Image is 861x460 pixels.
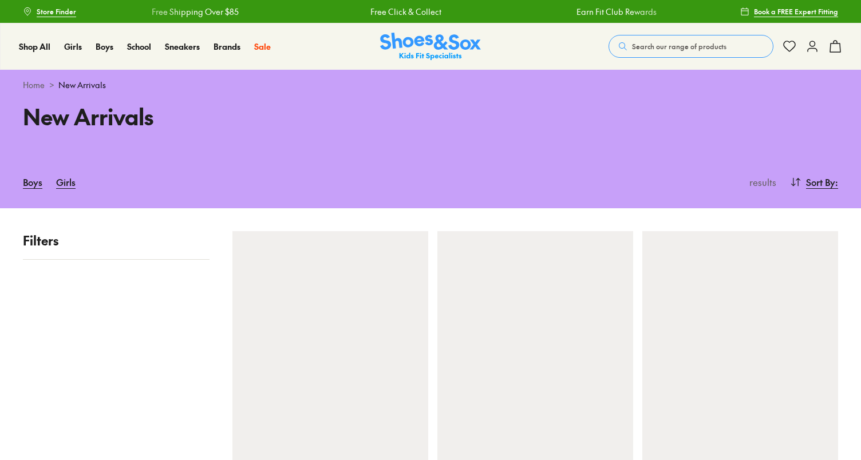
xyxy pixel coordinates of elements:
[632,41,726,51] span: Search our range of products
[254,41,271,53] a: Sale
[754,6,838,17] span: Book a FREE Expert Fitting
[64,41,82,53] a: Girls
[214,41,240,52] span: Brands
[165,41,200,52] span: Sneakers
[127,41,151,52] span: School
[64,41,82,52] span: Girls
[19,41,50,53] a: Shop All
[165,41,200,53] a: Sneakers
[525,6,605,18] a: Earn Fit Club Rewards
[790,169,838,195] button: Sort By:
[23,1,76,22] a: Store Finder
[806,175,835,189] span: Sort By
[380,33,481,61] img: SNS_Logo_Responsive.svg
[100,6,187,18] a: Free Shipping Over $85
[23,169,42,195] a: Boys
[19,41,50,52] span: Shop All
[96,41,113,52] span: Boys
[127,41,151,53] a: School
[380,33,481,61] a: Shoes & Sox
[319,6,390,18] a: Free Click & Collect
[23,79,838,91] div: >
[609,35,773,58] button: Search our range of products
[23,100,417,133] h1: New Arrivals
[745,175,776,189] p: results
[23,79,45,91] a: Home
[740,1,838,22] a: Book a FREE Expert Fitting
[23,231,210,250] p: Filters
[96,41,113,53] a: Boys
[56,169,76,195] a: Girls
[214,41,240,53] a: Brands
[37,6,76,17] span: Store Finder
[58,79,106,91] span: New Arrivals
[835,175,838,189] span: :
[254,41,271,52] span: Sale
